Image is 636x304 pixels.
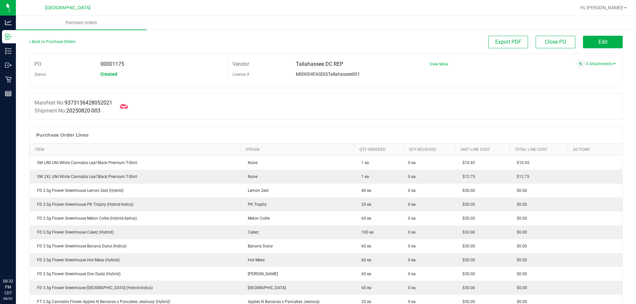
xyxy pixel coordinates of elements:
[408,243,416,249] span: 0 ea
[3,296,13,301] p: 08/20
[459,174,475,179] span: $12.75
[358,299,371,304] span: 20 ea
[513,272,527,276] span: $0.00
[244,216,270,221] span: Melon Collie
[583,36,623,48] button: Edit
[459,202,475,207] span: $30.00
[513,258,527,262] span: $0.00
[100,61,124,67] span: 00001175
[459,285,475,290] span: $30.00
[100,71,117,77] span: Created
[404,144,455,156] th: Qty Received
[117,100,131,113] span: Mark as Arrived
[513,188,527,193] span: $0.00
[459,230,475,235] span: $30.00
[408,285,416,291] span: 0 ea
[586,62,616,66] a: 0 Attachments
[5,76,12,83] inline-svg: Retail
[459,244,475,248] span: $30.00
[408,160,416,166] span: 0 ea
[599,39,608,45] span: Edit
[240,144,354,156] th: Strain
[488,36,528,48] button: Export PDF
[545,39,566,45] span: Close PO
[408,271,416,277] span: 0 ea
[3,278,13,296] p: 08:32 PM CDT
[296,61,343,67] span: Tallahassee DC REP
[358,160,369,165] span: 1 ea
[34,188,237,194] div: FD 3.5g Flower Greenhouse Lemon Zest (Hybrid)
[358,244,371,248] span: 60 ea
[509,144,568,156] th: Total Line Cost
[36,132,88,138] h1: Purchase Order Lines
[358,285,371,290] span: 60 ea
[358,174,369,179] span: 1 ea
[66,108,100,114] span: 20250820-003
[233,59,249,69] label: Vendor
[408,174,416,180] span: 0 ea
[408,201,416,207] span: 0 ea
[459,258,475,262] span: $30.00
[34,174,237,180] div: SW 2XL UNI White Cannabis Leaf Black Premium T-Shirt
[34,160,237,166] div: SW LRG UNI White Cannabis Leaf Black Premium T-Shirt
[57,20,106,26] span: Purchase Orders
[244,160,257,165] span: None
[358,202,371,207] span: 20 ea
[513,230,527,235] span: $0.00
[244,258,265,262] span: Hot Mess
[45,5,90,11] span: [GEOGRAPHIC_DATA]
[358,188,371,193] span: 40 ea
[455,144,509,156] th: Unit Line Cost
[34,285,237,291] div: FD 3.5g Flower Greenhouse [GEOGRAPHIC_DATA] (Hybrid-Indica)
[65,100,112,106] span: 9373136428052021
[358,272,371,276] span: 60 ea
[358,230,374,235] span: 100 ea
[513,285,527,290] span: $0.00
[513,244,527,248] span: $0.00
[29,39,76,44] a: Back to Purchase Orders
[358,258,371,262] span: 60 ea
[459,188,475,193] span: $30.00
[5,62,12,68] inline-svg: Outbound
[459,299,475,304] span: $50.00
[34,243,237,249] div: FD 3.5g Flower Greenhouse Banana Dulce (Indica)
[7,251,26,271] iframe: Resource center
[408,229,416,235] span: 0 ea
[244,202,267,207] span: PK Trophy
[408,188,416,194] span: 0 ea
[580,5,623,10] span: Hi, [PERSON_NAME]!
[495,39,521,45] span: Export PDF
[536,36,575,48] button: Close PO
[430,62,448,66] a: View More
[459,272,475,276] span: $30.00
[34,69,46,79] label: Status
[408,215,416,221] span: 0 ea
[244,244,273,248] span: Banana Dulce
[5,19,12,26] inline-svg: Analytics
[244,299,320,304] span: Apples N Bananas x Pancakes Jealousy
[513,160,529,165] span: $10.45
[244,188,269,193] span: Lemon Zest
[459,160,475,165] span: $10.45
[513,216,527,221] span: $0.00
[34,271,237,277] div: FD 3.5g Flower Greenhouse Don Dada (Hybrid)
[513,202,527,207] span: $0.00
[16,16,147,30] a: Purchase Orders
[30,144,240,156] th: Item
[576,59,585,68] span: Attach a document
[568,144,622,156] th: Actions
[34,59,41,69] label: PO
[5,90,12,97] inline-svg: Reports
[244,272,278,276] span: [PERSON_NAME]
[5,33,12,40] inline-svg: Inbound
[233,69,249,79] label: License #
[34,229,237,235] div: FD 3.5g Flower Greenhouse Cakez (Hybrid)
[513,299,527,304] span: $0.00
[354,144,404,156] th: Qty Ordered
[513,174,529,179] span: $12.75
[34,257,237,263] div: FD 3.5g Flower Greenhouse Hot Mess (Hybrid)
[20,250,27,258] iframe: Resource center unread badge
[244,285,286,290] span: [GEOGRAPHIC_DATA]
[5,48,12,54] inline-svg: Inventory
